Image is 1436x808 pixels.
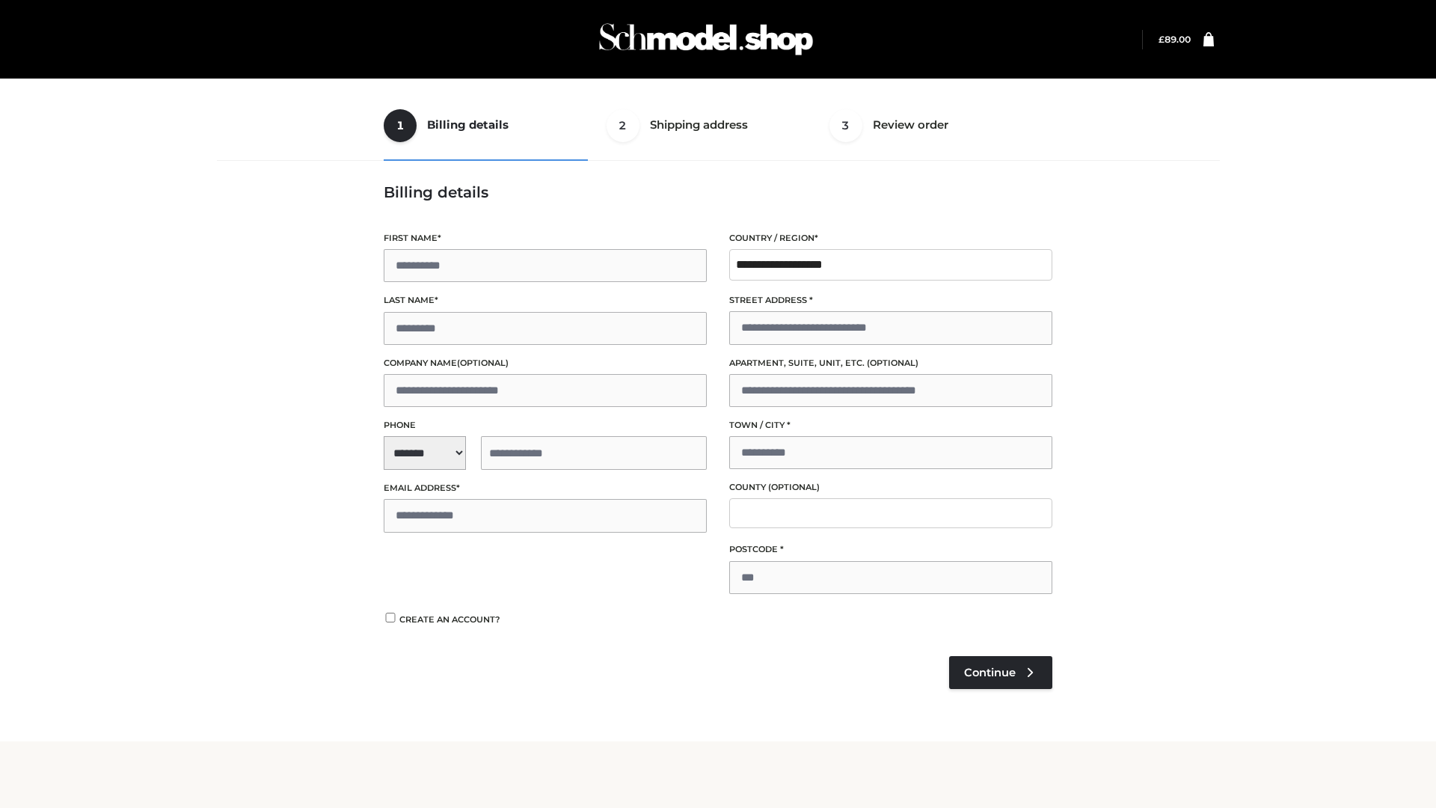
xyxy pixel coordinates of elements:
[729,542,1052,557] label: Postcode
[964,666,1016,679] span: Continue
[1159,34,1191,45] bdi: 89.00
[729,418,1052,432] label: Town / City
[399,614,500,625] span: Create an account?
[384,293,707,307] label: Last name
[594,10,818,69] img: Schmodel Admin 964
[384,613,397,622] input: Create an account?
[384,183,1052,201] h3: Billing details
[729,293,1052,307] label: Street address
[1159,34,1191,45] a: £89.00
[729,356,1052,370] label: Apartment, suite, unit, etc.
[867,358,918,368] span: (optional)
[384,231,707,245] label: First name
[949,656,1052,689] a: Continue
[384,418,707,432] label: Phone
[1159,34,1165,45] span: £
[729,480,1052,495] label: County
[457,358,509,368] span: (optional)
[384,356,707,370] label: Company name
[384,481,707,495] label: Email address
[768,482,820,492] span: (optional)
[729,231,1052,245] label: Country / Region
